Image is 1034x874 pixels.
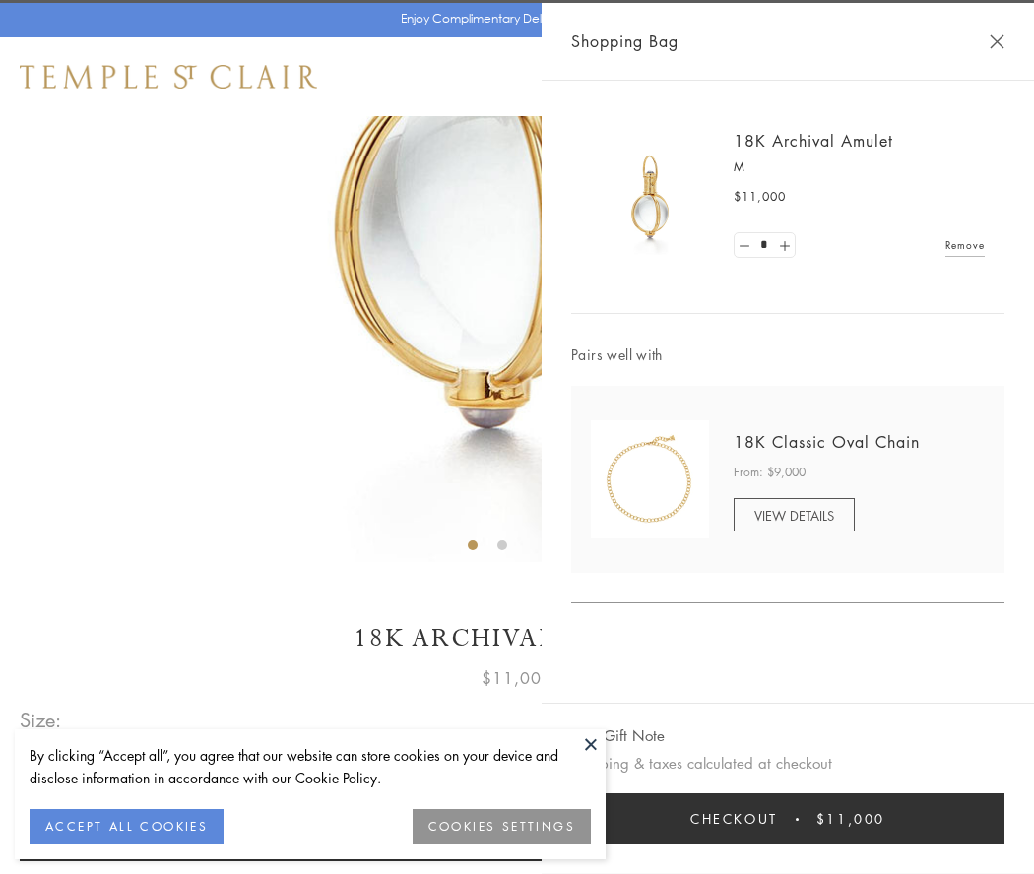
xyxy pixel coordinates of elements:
[571,343,1004,366] span: Pairs well with
[20,65,317,89] img: Temple St. Clair
[30,809,224,844] button: ACCEPT ALL COOKIES
[990,34,1004,49] button: Close Shopping Bag
[734,130,893,152] a: 18K Archival Amulet
[734,187,786,207] span: $11,000
[571,723,665,748] button: Add Gift Note
[690,808,778,830] span: Checkout
[30,744,591,789] div: By clicking “Accept all”, you agree that our website can store cookies on your device and disclos...
[571,751,1004,776] p: Shipping & taxes calculated at checkout
[591,420,709,538] img: N88865-OV18
[734,463,806,482] span: From: $9,000
[774,233,794,258] a: Set quantity to 2
[413,809,591,844] button: COOKIES SETTINGS
[945,234,985,256] a: Remove
[20,704,63,736] span: Size:
[754,506,834,525] span: VIEW DETAILS
[734,157,985,177] p: M
[735,233,754,258] a: Set quantity to 0
[401,9,624,29] p: Enjoy Complimentary Delivery & Returns
[816,808,885,830] span: $11,000
[20,621,1014,655] h1: 18K Archival Amulet
[571,29,679,54] span: Shopping Bag
[734,498,855,531] a: VIEW DETAILS
[591,138,709,256] img: 18K Archival Amulet
[482,665,552,691] span: $11,000
[734,431,920,453] a: 18K Classic Oval Chain
[571,793,1004,844] button: Checkout $11,000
